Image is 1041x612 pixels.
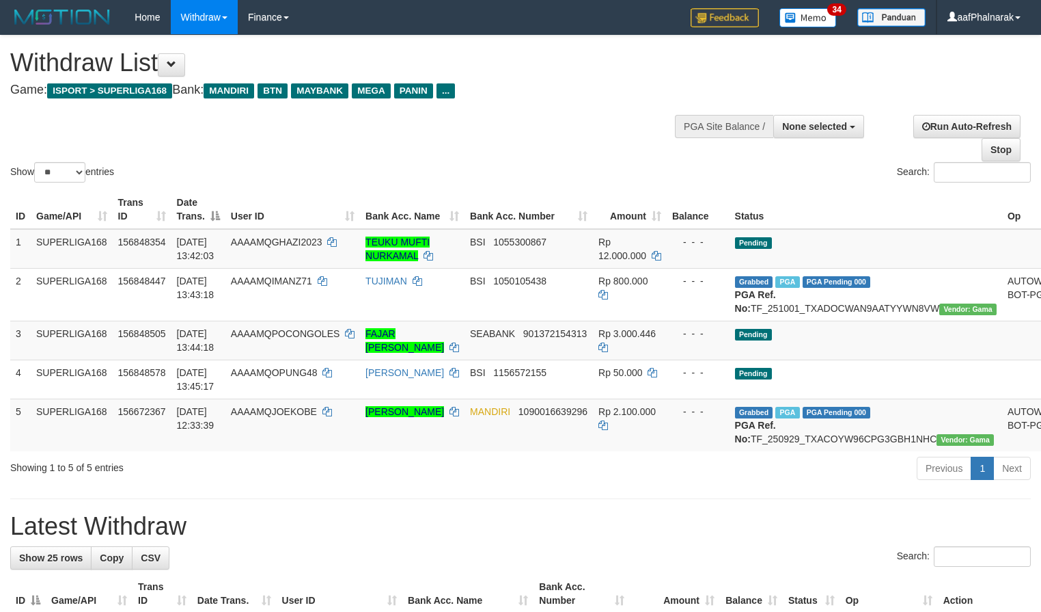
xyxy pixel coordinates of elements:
span: 34 [827,3,846,16]
a: 1 [971,457,994,480]
td: TF_250929_TXACOYW96CPG3GBH1NHC [730,399,1002,451]
span: Vendor URL: https://trx31.1velocity.biz [936,434,994,446]
span: MANDIRI [470,406,510,417]
h1: Latest Withdraw [10,513,1031,540]
span: BTN [258,83,288,98]
td: SUPERLIGA168 [31,268,113,321]
button: None selected [773,115,864,138]
span: 156848447 [118,276,166,287]
a: Copy [91,546,133,570]
span: PGA Pending [803,407,871,418]
span: Copy 1156572155 to clipboard [493,367,546,378]
span: Rp 800.000 [598,276,648,287]
span: 156672367 [118,406,166,417]
span: Vendor URL: https://trx31.1velocity.biz [939,304,997,315]
div: Showing 1 to 5 of 5 entries [10,455,424,475]
select: Showentries [34,162,85,183]
td: 4 [10,360,31,399]
input: Search: [934,546,1031,567]
a: TUJIMAN [365,276,407,287]
a: Run Auto-Refresh [913,115,1021,138]
span: Rp 12.000.000 [598,237,646,261]
span: [DATE] 13:42:03 [177,237,214,261]
span: Copy 901372154313 to clipboard [523,328,587,339]
span: MEGA [352,83,391,98]
th: Bank Acc. Number: activate to sort column ascending [464,190,593,229]
span: [DATE] 13:44:18 [177,328,214,353]
span: 156848578 [118,367,166,378]
input: Search: [934,162,1031,183]
span: Marked by aafsengchandara [775,407,799,418]
span: 156848354 [118,237,166,248]
h1: Withdraw List [10,49,680,77]
span: SEABANK [470,328,515,339]
td: SUPERLIGA168 [31,360,113,399]
a: Stop [982,138,1021,161]
td: 3 [10,321,31,360]
a: [PERSON_NAME] [365,406,444,417]
span: Rp 2.100.000 [598,406,656,417]
span: 156848505 [118,328,166,339]
span: Copy [100,553,124,563]
span: Marked by aafsoycanthlai [775,276,799,288]
th: Game/API: activate to sort column ascending [31,190,113,229]
th: User ID: activate to sort column ascending [225,190,360,229]
span: None selected [782,121,847,132]
a: Previous [917,457,971,480]
label: Show entries [10,162,114,183]
span: [DATE] 13:45:17 [177,367,214,392]
th: Trans ID: activate to sort column ascending [113,190,171,229]
th: Date Trans.: activate to sort column descending [171,190,225,229]
div: - - - [672,405,724,418]
span: Rp 3.000.446 [598,328,656,339]
span: Grabbed [735,276,773,288]
span: Copy 1090016639296 to clipboard [518,406,587,417]
h4: Game: Bank: [10,83,680,97]
a: Show 25 rows [10,546,92,570]
span: ... [436,83,455,98]
div: - - - [672,235,724,249]
span: AAAAMQPOCONGOLES [231,328,339,339]
div: - - - [672,366,724,380]
span: ISPORT > SUPERLIGA168 [47,83,172,98]
label: Search: [897,162,1031,183]
b: PGA Ref. No: [735,289,776,314]
label: Search: [897,546,1031,567]
span: AAAAMQJOEKOBE [231,406,317,417]
a: [PERSON_NAME] [365,367,444,378]
span: MANDIRI [204,83,254,98]
div: - - - [672,274,724,288]
div: - - - [672,327,724,341]
span: Pending [735,368,772,380]
th: Amount: activate to sort column ascending [593,190,667,229]
span: BSI [470,276,486,287]
img: Feedback.jpg [691,8,759,27]
th: ID [10,190,31,229]
span: PGA Pending [803,276,871,288]
span: Show 25 rows [19,553,83,563]
span: AAAAMQIMANZ71 [231,276,312,287]
td: 2 [10,268,31,321]
span: Rp 50.000 [598,367,643,378]
span: Pending [735,237,772,249]
span: Pending [735,329,772,341]
span: Copy 1050105438 to clipboard [493,276,546,287]
th: Bank Acc. Name: activate to sort column ascending [360,190,464,229]
td: SUPERLIGA168 [31,399,113,451]
a: TEUKU MUFTI NURKAMAL [365,237,430,261]
img: panduan.png [857,8,926,27]
span: BSI [470,367,486,378]
span: CSV [141,553,161,563]
b: PGA Ref. No: [735,420,776,444]
span: Copy 1055300867 to clipboard [493,237,546,248]
td: SUPERLIGA168 [31,229,113,269]
span: AAAAMQGHAZI2023 [231,237,322,248]
td: 1 [10,229,31,269]
img: MOTION_logo.png [10,7,114,27]
a: CSV [132,546,169,570]
span: MAYBANK [291,83,348,98]
th: Balance [667,190,730,229]
td: SUPERLIGA168 [31,321,113,360]
img: Button%20Memo.svg [779,8,837,27]
td: 5 [10,399,31,451]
